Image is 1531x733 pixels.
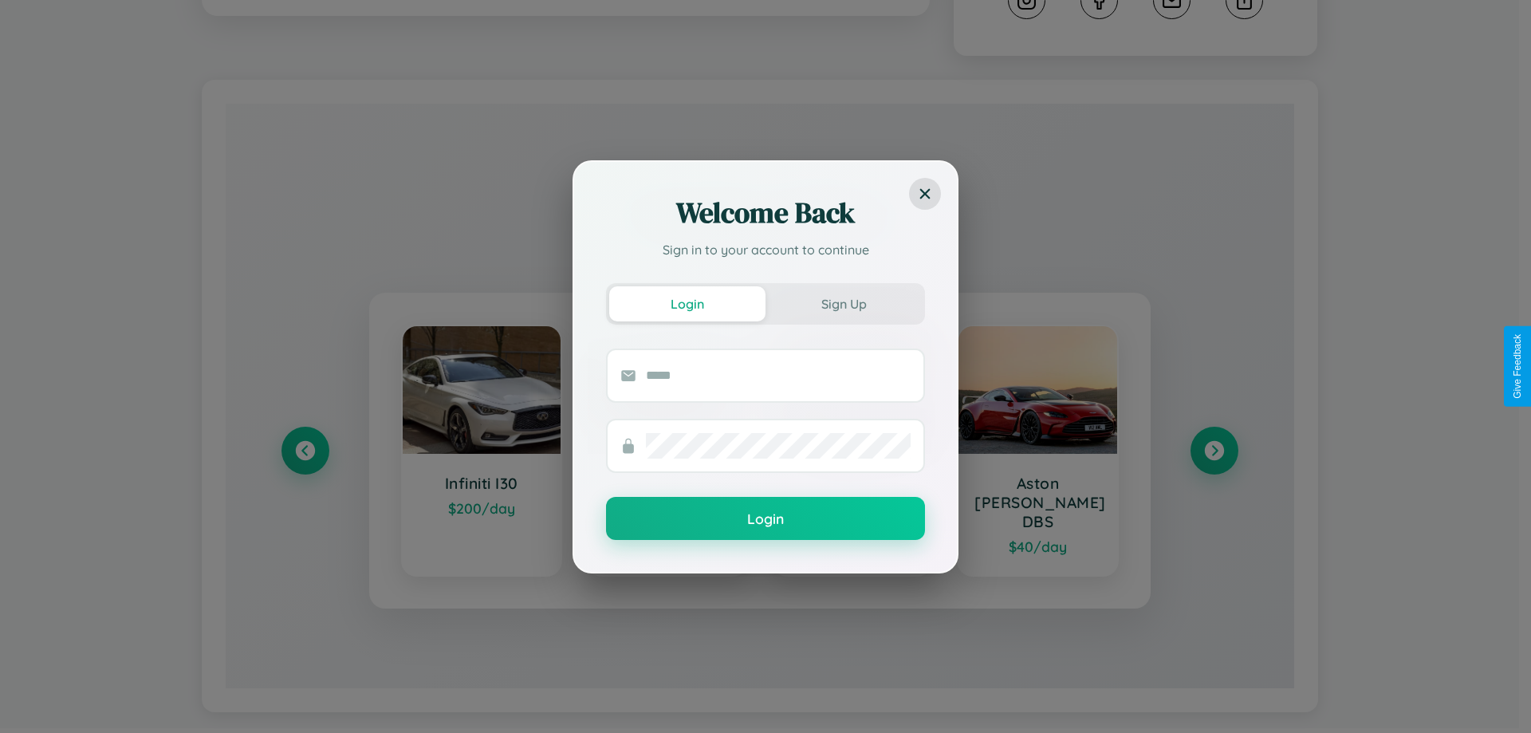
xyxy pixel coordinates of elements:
button: Login [606,497,925,540]
h2: Welcome Back [606,194,925,232]
button: Sign Up [765,286,922,321]
button: Login [609,286,765,321]
p: Sign in to your account to continue [606,240,925,259]
div: Give Feedback [1512,334,1523,399]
